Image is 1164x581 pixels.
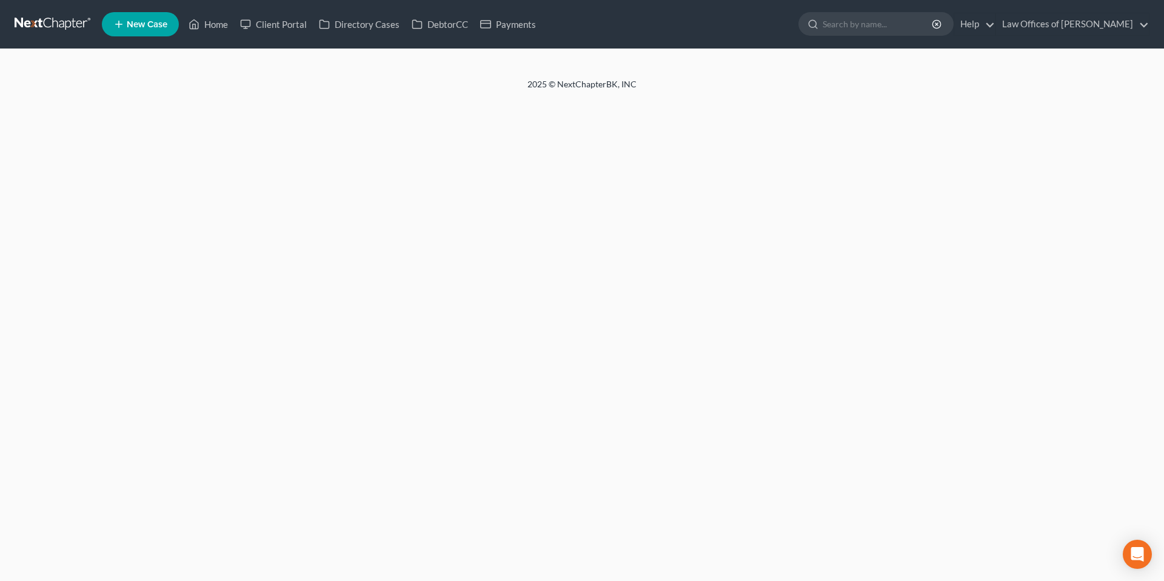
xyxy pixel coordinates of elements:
[182,13,234,35] a: Home
[823,13,934,35] input: Search by name...
[234,13,313,35] a: Client Portal
[406,13,474,35] a: DebtorCC
[127,20,167,29] span: New Case
[996,13,1149,35] a: Law Offices of [PERSON_NAME]
[236,78,928,100] div: 2025 © NextChapterBK, INC
[1123,540,1152,569] div: Open Intercom Messenger
[313,13,406,35] a: Directory Cases
[474,13,542,35] a: Payments
[954,13,995,35] a: Help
